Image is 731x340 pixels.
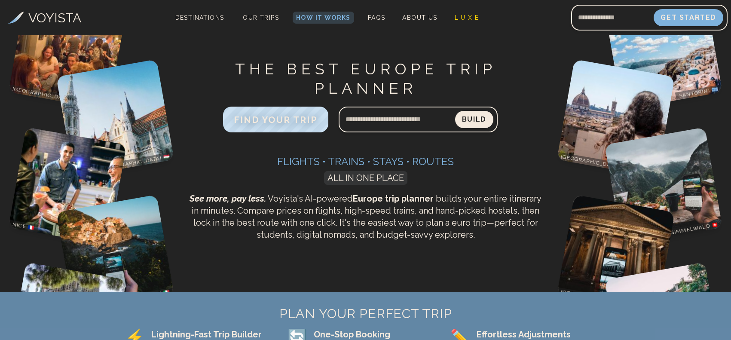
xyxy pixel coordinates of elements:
a: How It Works [293,12,354,24]
p: Voyista's AI-powered builds your entire itinerary in minutes. Compare prices on flights, high-spe... [186,193,545,241]
h1: THE BEST EUROPE TRIP PLANNER [186,59,545,98]
span: Our Trips [243,14,279,21]
a: VOYISTA [8,8,81,28]
button: Get Started [654,9,723,26]
a: FIND YOUR TRIP [223,116,328,125]
button: Build [455,111,493,128]
img: Nice [9,127,127,245]
h3: VOYISTA [28,8,81,28]
a: L U X E [451,12,483,24]
img: Budapest [56,59,174,178]
img: Cinque Terre [56,195,174,313]
a: FAQs [364,12,389,24]
img: Florence [557,59,675,178]
img: Voyista Logo [8,12,24,24]
input: Search query [339,109,455,130]
h3: Flights • Trains • Stays • Routes [186,155,545,168]
span: How It Works [296,14,351,21]
img: Rome [557,195,675,313]
input: Email address [571,7,654,28]
span: FIND YOUR TRIP [234,114,317,125]
span: About Us [402,14,437,21]
a: About Us [399,12,440,24]
span: L U X E [455,14,479,21]
img: Gimmelwald [604,127,722,245]
h2: PLAN YOUR PERFECT TRIP [125,306,606,322]
span: ALL IN ONE PLACE [324,171,407,185]
strong: Europe trip planner [353,193,434,204]
button: FIND YOUR TRIP [223,107,328,132]
span: Destinations [172,11,228,36]
span: FAQs [368,14,385,21]
span: See more, pay less. [190,193,266,204]
a: Our Trips [239,12,282,24]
